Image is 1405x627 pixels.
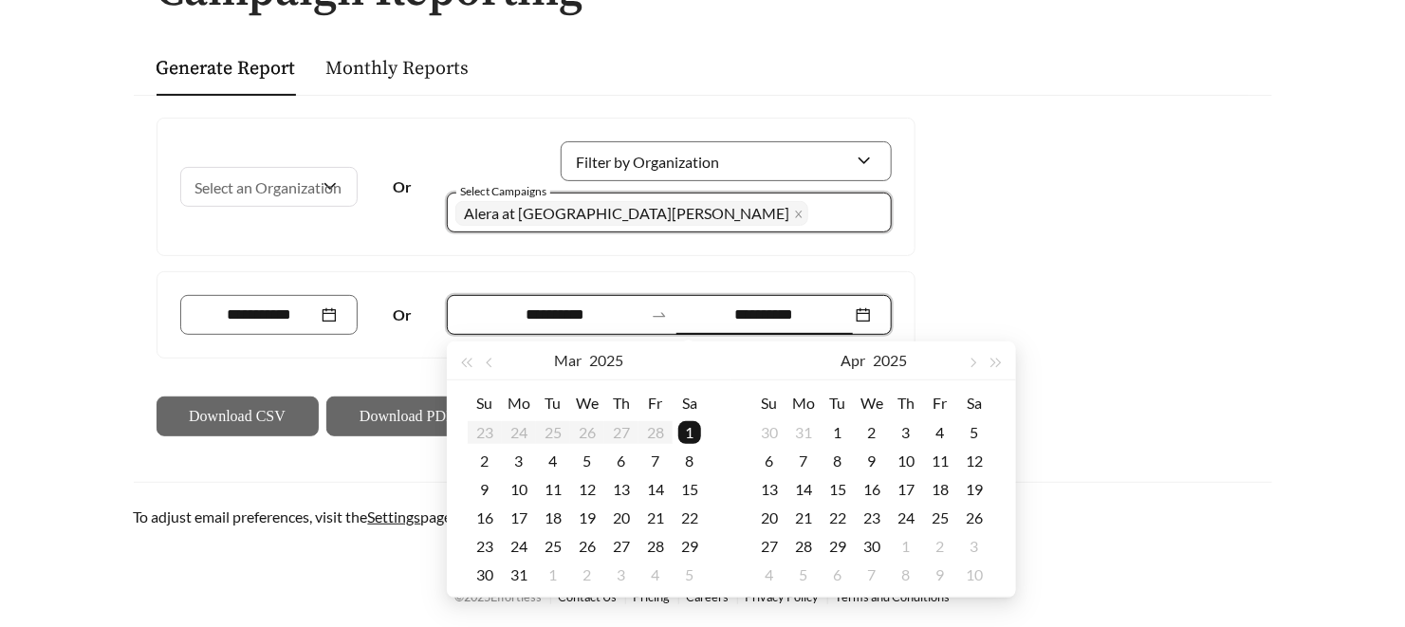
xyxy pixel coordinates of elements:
td: 2025-05-10 [957,561,991,589]
td: 2025-04-06 [752,447,786,475]
div: 16 [473,507,496,529]
div: 3 [610,563,633,586]
td: 2025-03-31 [502,561,536,589]
td: 2025-03-12 [570,475,604,504]
div: 31 [508,563,530,586]
td: 2025-03-09 [468,475,502,504]
th: Su [468,388,502,418]
td: 2025-03-10 [502,475,536,504]
td: 2025-04-11 [923,447,957,475]
div: 14 [792,478,815,501]
td: 2025-03-15 [673,475,707,504]
div: 24 [508,535,530,558]
td: 2025-04-02 [570,561,604,589]
div: 30 [473,563,496,586]
td: 2025-04-22 [821,504,855,532]
span: to [651,306,668,323]
th: Tu [821,388,855,418]
div: 7 [860,563,883,586]
td: 2025-04-05 [673,561,707,589]
div: 3 [895,421,917,444]
td: 2025-04-17 [889,475,923,504]
div: 20 [758,507,781,529]
div: 18 [929,478,952,501]
div: 9 [473,478,496,501]
td: 2025-04-05 [957,418,991,447]
div: 7 [644,450,667,472]
div: 26 [576,535,599,558]
div: 8 [895,563,917,586]
div: 2 [860,421,883,444]
th: Fr [638,388,673,418]
div: 10 [508,478,530,501]
th: Th [889,388,923,418]
td: 2025-05-06 [821,561,855,589]
div: 13 [758,478,781,501]
div: 14 [644,478,667,501]
div: 4 [644,563,667,586]
div: 15 [826,478,849,501]
div: 16 [860,478,883,501]
td: 2025-05-01 [889,532,923,561]
div: 24 [895,507,917,529]
td: 2025-04-28 [786,532,821,561]
td: 2025-03-17 [502,504,536,532]
span: swap-right [651,306,668,323]
th: Su [752,388,786,418]
td: 2025-05-02 [923,532,957,561]
div: 6 [826,563,849,586]
td: 2025-04-18 [923,475,957,504]
td: 2025-04-10 [889,447,923,475]
td: 2025-04-27 [752,532,786,561]
a: Terms and Conditions [836,589,951,604]
td: 2025-04-03 [604,561,638,589]
td: 2025-03-19 [570,504,604,532]
td: 2025-04-15 [821,475,855,504]
div: 2 [929,535,952,558]
td: 2025-04-01 [821,418,855,447]
td: 2025-04-04 [638,561,673,589]
div: 23 [473,535,496,558]
td: 2025-03-13 [604,475,638,504]
button: 2025 [589,341,623,379]
div: 5 [678,563,701,586]
div: 17 [895,478,917,501]
th: Sa [673,388,707,418]
div: 25 [542,535,564,558]
a: Careers [687,589,730,604]
td: 2025-04-30 [855,532,889,561]
span: Alera at [GEOGRAPHIC_DATA][PERSON_NAME] [464,204,790,222]
th: Tu [536,388,570,418]
div: 17 [508,507,530,529]
div: 1 [542,563,564,586]
td: 2025-05-08 [889,561,923,589]
td: 2025-05-04 [752,561,786,589]
div: 5 [576,450,599,472]
td: 2025-03-18 [536,504,570,532]
td: 2025-04-25 [923,504,957,532]
div: 4 [758,563,781,586]
div: 25 [929,507,952,529]
td: 2025-05-03 [957,532,991,561]
button: Apr [841,341,865,379]
div: 13 [610,478,633,501]
div: 29 [678,535,701,558]
div: 2 [473,450,496,472]
td: 2025-04-01 [536,561,570,589]
div: 4 [929,421,952,444]
a: Contact Us [559,589,618,604]
td: 2025-03-21 [638,504,673,532]
td: 2025-03-03 [502,447,536,475]
td: 2025-05-07 [855,561,889,589]
th: We [570,388,604,418]
span: close [794,210,804,220]
th: Sa [957,388,991,418]
td: 2025-04-24 [889,504,923,532]
div: 18 [542,507,564,529]
div: 22 [678,507,701,529]
td: 2025-04-19 [957,475,991,504]
td: 2025-03-07 [638,447,673,475]
td: 2025-04-04 [923,418,957,447]
div: 8 [678,450,701,472]
div: 28 [644,535,667,558]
